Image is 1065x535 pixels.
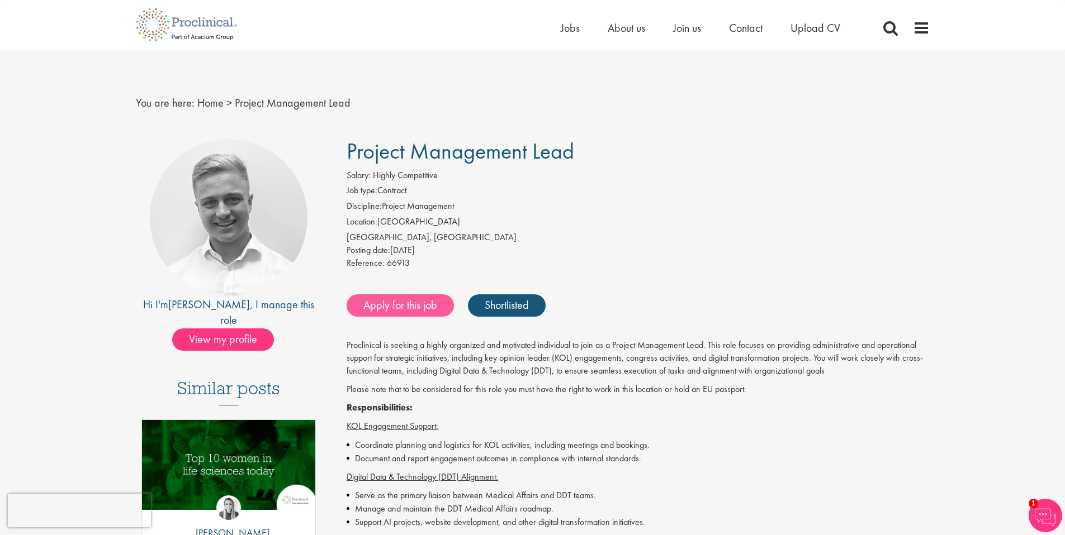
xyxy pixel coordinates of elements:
iframe: reCAPTCHA [8,494,151,527]
a: Link to a post [142,420,316,519]
div: [DATE] [347,244,930,257]
label: Location: [347,216,377,228]
label: Salary: [347,169,371,182]
li: Manage and maintain the DDT Medical Affairs roadmap. [347,502,930,515]
a: Shortlisted [468,294,546,317]
div: Hi I'm , I manage this role [136,297,322,328]
li: Document and report engagement outcomes in compliance with internal standards. [347,452,930,465]
span: > [226,95,232,110]
span: 1 [1029,499,1038,508]
li: Support AI projects, website development, and other digital transformation initiatives. [347,515,930,529]
a: Jobs [561,21,580,35]
a: breadcrumb link [197,95,224,110]
a: About us [608,21,645,35]
span: Highly Competitive [373,169,438,181]
p: Please note that to be considered for this role you must have the right to work in this location ... [347,383,930,396]
img: Top 10 women in life sciences today [142,420,316,510]
a: [PERSON_NAME] [168,297,250,312]
li: Contract [347,184,930,200]
h3: Similar posts [177,379,280,405]
span: You are here: [136,95,195,110]
img: Chatbot [1029,499,1062,532]
span: Digital Data & Technology (DDT) Alignment: [347,471,498,483]
li: Coordinate planning and logistics for KOL activities, including meetings and bookings. [347,438,930,452]
a: Apply for this job [347,294,454,317]
span: Project Management Lead [347,137,574,165]
img: imeage of recruiter Joshua Bye [150,139,307,297]
li: [GEOGRAPHIC_DATA] [347,216,930,231]
li: Project Management [347,200,930,216]
strong: Responsibilities: [347,402,413,413]
div: [GEOGRAPHIC_DATA], [GEOGRAPHIC_DATA] [347,231,930,244]
a: Contact [729,21,763,35]
span: Posting date: [347,244,390,256]
span: KOL Engagement Support: [347,420,438,432]
img: Hannah Burke [216,495,241,520]
label: Discipline: [347,200,382,213]
label: Job type: [347,184,377,197]
a: View my profile [172,331,285,345]
span: 66913 [387,257,410,269]
span: View my profile [172,328,274,351]
span: Project Management Lead [235,95,351,110]
li: Serve as the primary liaison between Medical Affairs and DDT teams. [347,489,930,502]
p: Proclinical is seeking a highly organized and motivated individual to join as a Project Managemen... [347,339,930,378]
label: Reference: [347,257,385,270]
a: Join us [673,21,701,35]
a: Upload CV [791,21,840,35]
